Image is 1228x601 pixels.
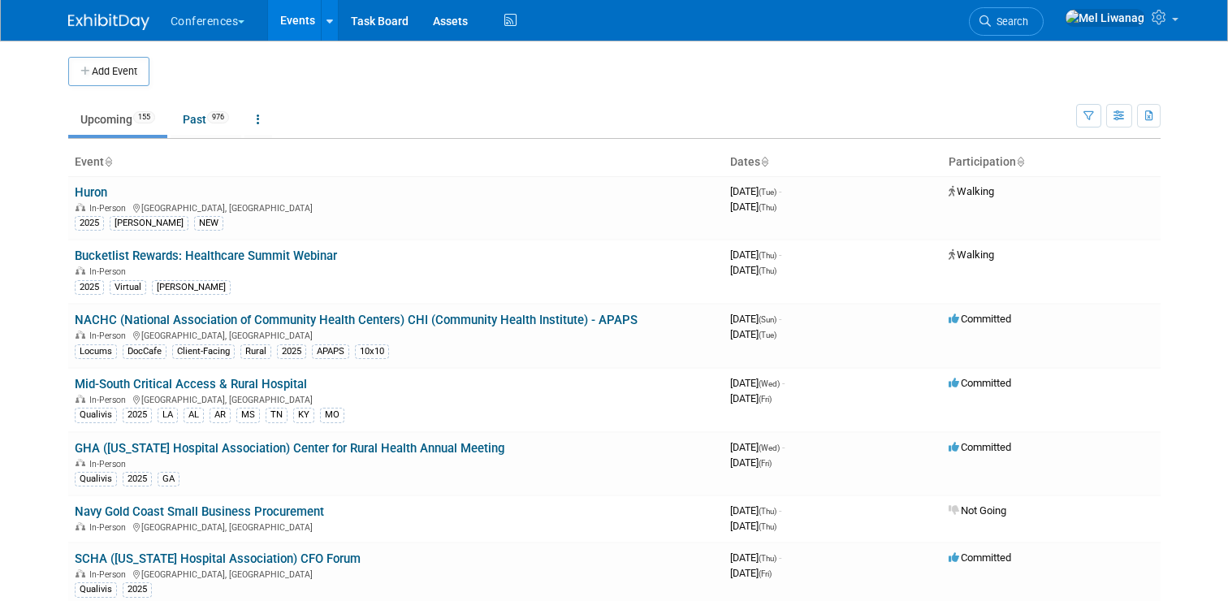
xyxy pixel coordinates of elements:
span: [DATE] [730,185,781,197]
span: (Thu) [759,251,776,260]
div: 2025 [123,472,152,486]
span: [DATE] [730,551,781,564]
a: NACHC (National Association of Community Health Centers) CHI (Community Health Institute) - APAPS [75,313,638,327]
button: Add Event [68,57,149,86]
a: Sort by Participation Type [1016,155,1024,168]
span: Search [991,15,1028,28]
img: In-Person Event [76,331,85,339]
div: DocCafe [123,344,166,359]
div: Qualivis [75,582,117,597]
span: (Thu) [759,554,776,563]
span: 155 [133,111,155,123]
div: TN [266,408,288,422]
span: (Thu) [759,522,776,531]
span: In-Person [89,459,131,469]
span: Committed [949,313,1011,325]
span: [DATE] [730,201,776,213]
span: In-Person [89,203,131,214]
span: [DATE] [730,313,781,325]
span: [DATE] [730,377,785,389]
span: [DATE] [730,504,781,517]
div: 10x10 [355,344,389,359]
a: Sort by Event Name [104,155,112,168]
span: [DATE] [730,328,776,340]
span: (Thu) [759,266,776,275]
div: [GEOGRAPHIC_DATA], [GEOGRAPHIC_DATA] [75,201,717,214]
div: AL [184,408,204,422]
a: Search [969,7,1044,36]
a: Huron [75,185,107,200]
span: In-Person [89,395,131,405]
div: 2025 [75,216,104,231]
a: Sort by Start Date [760,155,768,168]
span: - [782,441,785,453]
div: MS [236,408,260,422]
img: In-Person Event [76,266,85,275]
span: [DATE] [730,392,772,404]
span: (Sun) [759,315,776,324]
div: Client-Facing [172,344,235,359]
th: Dates [724,149,942,176]
span: (Fri) [759,569,772,578]
span: [DATE] [730,264,776,276]
span: (Tue) [759,331,776,339]
span: - [782,377,785,389]
span: [DATE] [730,456,772,469]
div: Rural [240,344,271,359]
div: MO [320,408,344,422]
span: [DATE] [730,520,776,532]
a: SCHA ([US_STATE] Hospital Association) CFO Forum [75,551,361,566]
div: [PERSON_NAME] [152,280,231,295]
img: In-Person Event [76,459,85,467]
img: ExhibitDay [68,14,149,30]
div: [GEOGRAPHIC_DATA], [GEOGRAPHIC_DATA] [75,328,717,341]
span: - [779,551,781,564]
span: (Wed) [759,379,780,388]
a: Past976 [171,104,241,135]
div: GA [158,472,179,486]
span: In-Person [89,266,131,277]
div: Virtual [110,280,146,295]
span: [DATE] [730,441,785,453]
div: [PERSON_NAME] [110,216,188,231]
span: - [779,185,781,197]
span: Walking [949,249,994,261]
span: Walking [949,185,994,197]
span: - [779,313,781,325]
span: - [779,249,781,261]
div: 2025 [277,344,306,359]
div: Qualivis [75,408,117,422]
div: Qualivis [75,472,117,486]
img: In-Person Event [76,395,85,403]
span: In-Person [89,522,131,533]
span: (Fri) [759,395,772,404]
span: Committed [949,377,1011,389]
div: 2025 [75,280,104,295]
span: [DATE] [730,567,772,579]
th: Event [68,149,724,176]
span: Committed [949,551,1011,564]
div: LA [158,408,178,422]
img: In-Person Event [76,522,85,530]
th: Participation [942,149,1161,176]
span: 976 [207,111,229,123]
img: Mel Liwanag [1065,9,1145,27]
span: Not Going [949,504,1006,517]
div: [GEOGRAPHIC_DATA], [GEOGRAPHIC_DATA] [75,520,717,533]
div: Locums [75,344,117,359]
div: KY [293,408,314,422]
span: - [779,504,781,517]
span: (Thu) [759,203,776,212]
span: [DATE] [730,249,781,261]
span: (Fri) [759,459,772,468]
div: [GEOGRAPHIC_DATA], [GEOGRAPHIC_DATA] [75,567,717,580]
a: Bucketlist Rewards: Healthcare Summit Webinar [75,249,337,263]
span: In-Person [89,569,131,580]
div: 2025 [123,408,152,422]
img: In-Person Event [76,203,85,211]
span: (Wed) [759,443,780,452]
div: [GEOGRAPHIC_DATA], [GEOGRAPHIC_DATA] [75,392,717,405]
span: (Thu) [759,507,776,516]
a: GHA ([US_STATE] Hospital Association) Center for Rural Health Annual Meeting [75,441,504,456]
img: In-Person Event [76,569,85,577]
